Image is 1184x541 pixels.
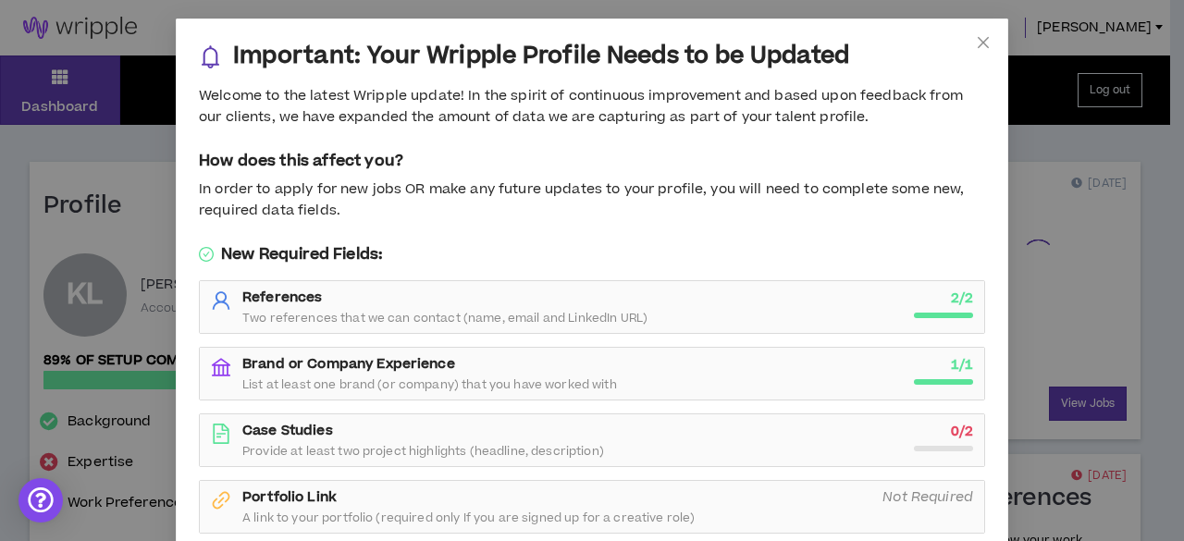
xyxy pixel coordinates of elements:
i: Not Required [882,487,973,507]
strong: Brand or Company Experience [242,354,455,374]
strong: References [242,288,322,307]
h3: Important: Your Wripple Profile Needs to be Updated [233,42,849,71]
h5: How does this affect you? [199,150,985,172]
span: A link to your portfolio (required only If you are signed up for a creative role) [242,510,695,525]
strong: 0 / 2 [951,422,973,441]
span: user [211,290,231,311]
span: file-text [211,424,231,444]
strong: Case Studies [242,421,333,440]
span: close [976,35,991,50]
div: In order to apply for new jobs OR make any future updates to your profile, you will need to compl... [199,179,985,221]
h5: New Required Fields: [199,243,985,265]
span: Provide at least two project highlights (headline, description) [242,444,604,459]
span: link [211,490,231,510]
button: Close [958,18,1008,68]
strong: 2 / 2 [951,289,973,308]
span: List at least one brand (or company) that you have worked with [242,377,617,392]
strong: Portfolio Link [242,487,337,507]
div: Welcome to the latest Wripple update! In the spirit of continuous improvement and based upon feed... [199,86,985,128]
span: check-circle [199,247,214,262]
span: bank [211,357,231,377]
div: Open Intercom Messenger [18,478,63,523]
span: Two references that we can contact (name, email and LinkedIn URL) [242,311,647,326]
strong: 1 / 1 [951,355,973,375]
span: bell [199,45,222,68]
